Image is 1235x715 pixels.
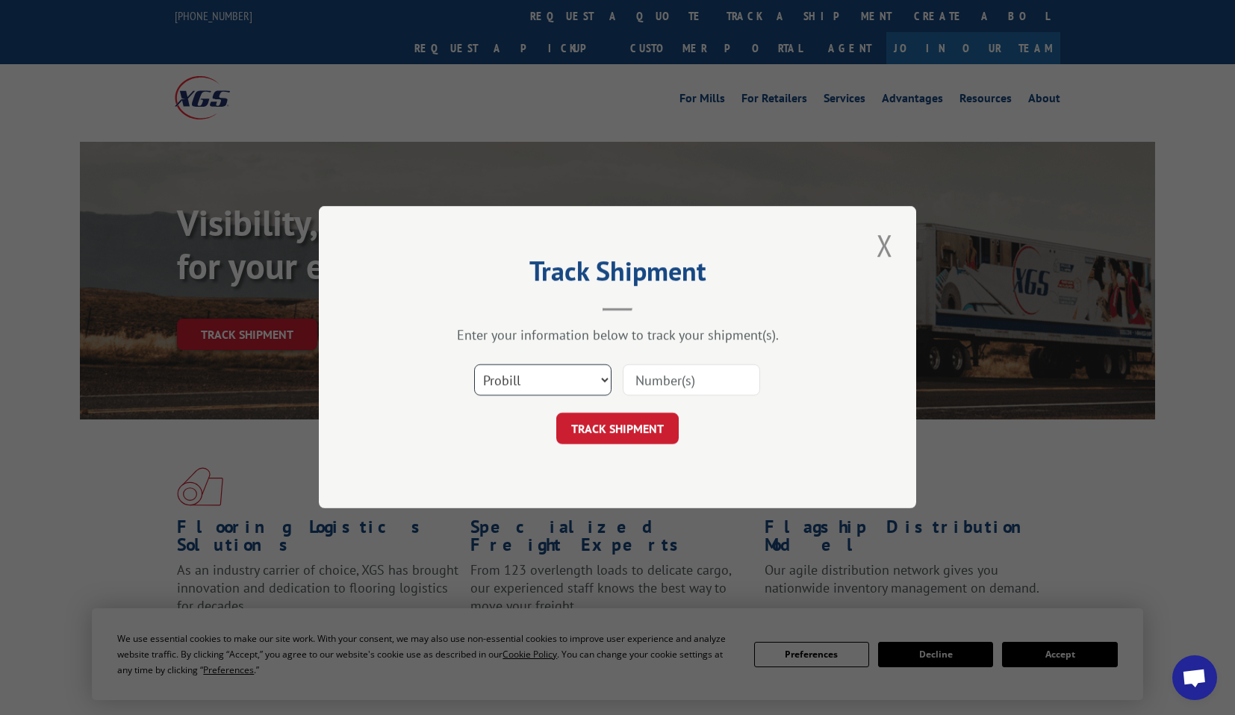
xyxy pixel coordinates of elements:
[872,225,898,266] button: Close modal
[1172,655,1217,700] a: Open chat
[393,327,842,344] div: Enter your information below to track your shipment(s).
[556,413,679,445] button: TRACK SHIPMENT
[393,260,842,289] h2: Track Shipment
[623,365,760,396] input: Number(s)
